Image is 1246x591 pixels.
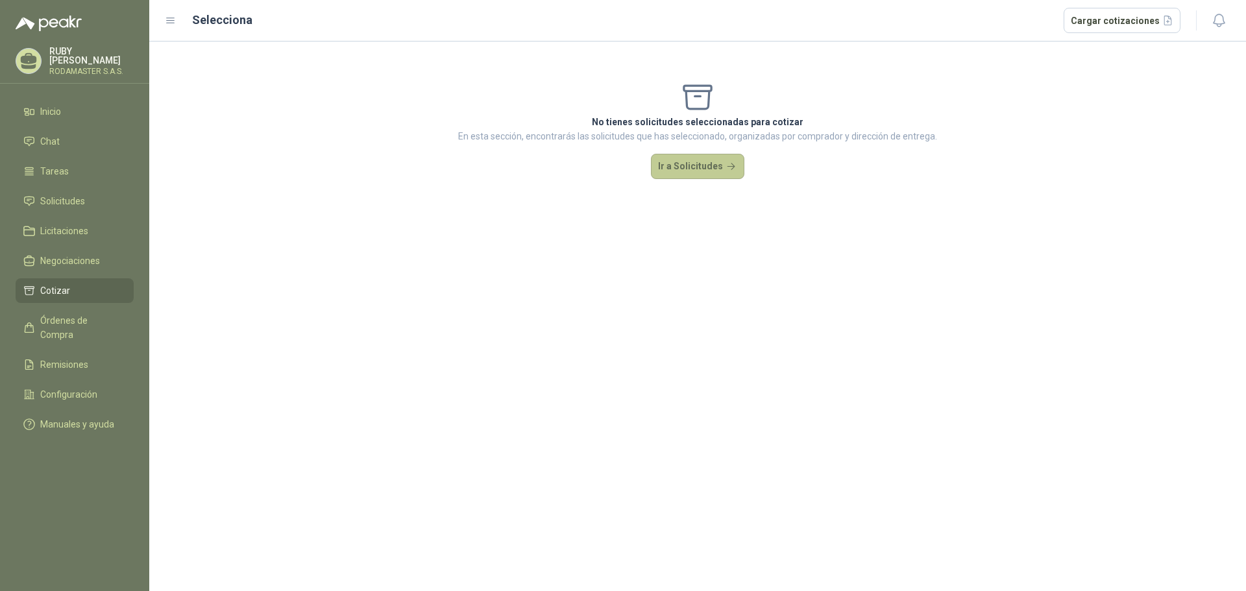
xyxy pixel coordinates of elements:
[40,224,88,238] span: Licitaciones
[651,154,744,180] button: Ir a Solicitudes
[40,387,97,402] span: Configuración
[40,313,121,342] span: Órdenes de Compra
[16,189,134,213] a: Solicitudes
[16,308,134,347] a: Órdenes de Compra
[458,129,937,143] p: En esta sección, encontrarás las solicitudes que has seleccionado, organizadas por comprador y di...
[40,104,61,119] span: Inicio
[40,357,88,372] span: Remisiones
[40,134,60,149] span: Chat
[16,219,134,243] a: Licitaciones
[40,164,69,178] span: Tareas
[16,99,134,124] a: Inicio
[16,159,134,184] a: Tareas
[1064,8,1181,34] button: Cargar cotizaciones
[16,248,134,273] a: Negociaciones
[40,283,70,298] span: Cotizar
[49,67,134,75] p: RODAMASTER S.A.S.
[40,254,100,268] span: Negociaciones
[16,129,134,154] a: Chat
[16,278,134,303] a: Cotizar
[16,16,82,31] img: Logo peakr
[16,382,134,407] a: Configuración
[49,47,134,65] p: RUBY [PERSON_NAME]
[40,194,85,208] span: Solicitudes
[16,412,134,437] a: Manuales y ayuda
[192,11,252,29] h2: Selecciona
[458,115,937,129] p: No tienes solicitudes seleccionadas para cotizar
[16,352,134,377] a: Remisiones
[40,417,114,431] span: Manuales y ayuda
